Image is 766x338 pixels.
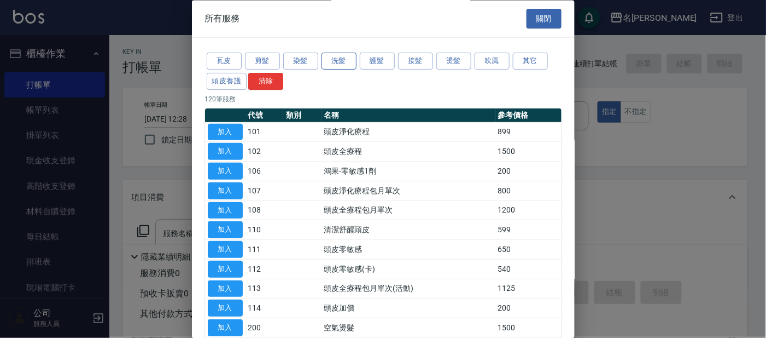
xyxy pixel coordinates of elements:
[208,242,243,259] button: 加入
[205,94,562,104] p: 120 筆服務
[245,142,284,162] td: 102
[208,144,243,161] button: 加入
[495,318,562,338] td: 1500
[245,201,284,221] td: 108
[208,182,243,199] button: 加入
[321,123,495,142] td: 頭皮淨化療程
[495,108,562,123] th: 參考價格
[245,181,284,201] td: 107
[245,162,284,181] td: 106
[495,299,562,318] td: 200
[208,163,243,180] button: 加入
[360,53,395,70] button: 護髮
[321,240,495,260] td: 頭皮零敏感
[321,181,495,201] td: 頭皮淨化療程包月單次
[495,181,562,201] td: 800
[245,318,284,338] td: 200
[208,300,243,317] button: 加入
[283,53,318,70] button: 染髮
[495,142,562,162] td: 1500
[475,53,510,70] button: 吹風
[436,53,471,70] button: 燙髮
[208,124,243,141] button: 加入
[245,299,284,318] td: 114
[513,53,548,70] button: 其它
[495,260,562,279] td: 540
[208,222,243,239] button: 加入
[495,123,562,142] td: 899
[208,320,243,337] button: 加入
[283,108,321,123] th: 類別
[321,53,356,70] button: 洗髮
[245,240,284,260] td: 111
[495,279,562,299] td: 1125
[398,53,433,70] button: 接髮
[245,220,284,240] td: 110
[495,220,562,240] td: 599
[321,299,495,318] td: 頭皮加價
[321,108,495,123] th: 名稱
[321,201,495,221] td: 頭皮全療程包月單次
[205,13,240,24] span: 所有服務
[245,123,284,142] td: 101
[207,73,247,90] button: 頭皮養護
[321,279,495,299] td: 頭皮全療程包月單次(活動)
[208,261,243,278] button: 加入
[245,108,284,123] th: 代號
[245,53,280,70] button: 剪髮
[207,53,242,70] button: 瓦皮
[245,279,284,299] td: 113
[527,9,562,29] button: 關閉
[321,318,495,338] td: 空氣燙髮
[321,220,495,240] td: 清潔舒醒頭皮
[321,142,495,162] td: 頭皮全療程
[495,240,562,260] td: 650
[248,73,283,90] button: 清除
[495,201,562,221] td: 1200
[321,260,495,279] td: 頭皮零敏感(卡)
[495,162,562,181] td: 200
[208,280,243,297] button: 加入
[321,162,495,181] td: 鴻果-零敏感1劑
[208,202,243,219] button: 加入
[245,260,284,279] td: 112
